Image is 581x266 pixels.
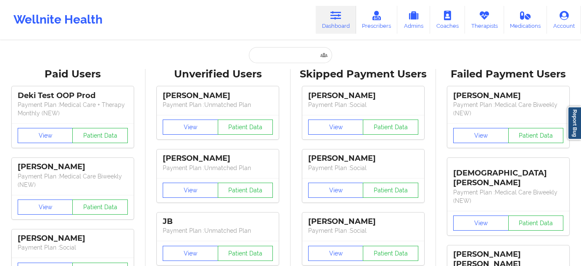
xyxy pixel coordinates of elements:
button: Patient Data [72,199,128,215]
button: View [163,120,218,135]
button: Patient Data [72,128,128,143]
div: JB [163,217,273,226]
button: View [163,246,218,261]
button: View [308,246,364,261]
button: View [163,183,218,198]
div: Paid Users [6,68,140,81]
button: View [18,199,73,215]
p: Payment Plan : Unmatched Plan [163,164,273,172]
div: Unverified Users [151,68,285,81]
a: Report Bug [568,106,581,140]
div: [PERSON_NAME] [308,154,418,163]
p: Payment Plan : Unmatched Plan [163,226,273,235]
a: Prescribers [356,6,398,34]
a: Admins [397,6,430,34]
button: Patient Data [218,120,273,135]
button: Patient Data [508,215,564,231]
div: Skipped Payment Users [296,68,430,81]
div: [PERSON_NAME] [18,162,128,172]
button: Patient Data [363,183,418,198]
a: Coaches [430,6,465,34]
div: [PERSON_NAME] [18,234,128,243]
button: View [18,128,73,143]
p: Payment Plan : Unmatched Plan [163,101,273,109]
button: Patient Data [218,246,273,261]
div: [PERSON_NAME] [163,91,273,101]
p: Payment Plan : Medical Care Biweekly (NEW) [453,101,563,117]
p: Payment Plan : Medical Care Biweekly (NEW) [453,188,563,205]
button: Patient Data [508,128,564,143]
button: View [308,120,364,135]
div: [PERSON_NAME] [453,91,563,101]
p: Payment Plan : Social [308,101,418,109]
button: View [308,183,364,198]
div: [PERSON_NAME] [308,91,418,101]
p: Payment Plan : Medical Care Biweekly (NEW) [18,172,128,189]
button: Patient Data [218,183,273,198]
div: Failed Payment Users [442,68,576,81]
a: Medications [504,6,547,34]
button: View [453,128,509,143]
button: Patient Data [363,120,418,135]
div: [PERSON_NAME] [163,154,273,163]
a: Therapists [465,6,504,34]
p: Payment Plan : Social [308,164,418,172]
button: View [453,215,509,231]
p: Payment Plan : Social [308,226,418,235]
a: Dashboard [316,6,356,34]
p: Payment Plan : Medical Care + Therapy Monthly (NEW) [18,101,128,117]
div: [DEMOGRAPHIC_DATA][PERSON_NAME] [453,162,563,188]
div: Deki Test OOP Prod [18,91,128,101]
div: [PERSON_NAME] [308,217,418,226]
a: Account [547,6,581,34]
button: Patient Data [363,246,418,261]
p: Payment Plan : Social [18,243,128,252]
